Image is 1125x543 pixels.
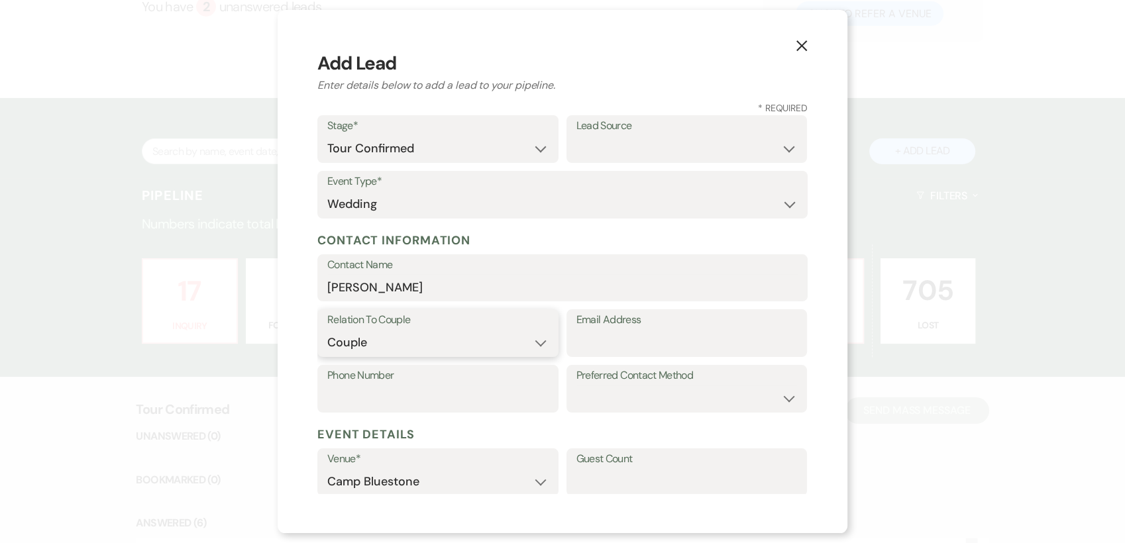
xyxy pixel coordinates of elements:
[317,50,808,77] h3: Add Lead
[576,450,798,469] label: Guest Count
[327,117,549,136] label: Stage*
[317,424,808,444] h5: Event Details
[317,101,808,115] h3: * Required
[327,311,549,330] label: Relation To Couple
[327,274,798,300] input: First and Last Name
[327,256,798,275] label: Contact Name
[576,366,798,385] label: Preferred Contact Method
[576,311,798,330] label: Email Address
[327,366,549,385] label: Phone Number
[576,117,798,136] label: Lead Source
[327,172,798,191] label: Event Type*
[317,230,808,250] h5: Contact Information
[317,77,808,93] h2: Enter details below to add a lead to your pipeline.
[327,450,549,469] label: Venue*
